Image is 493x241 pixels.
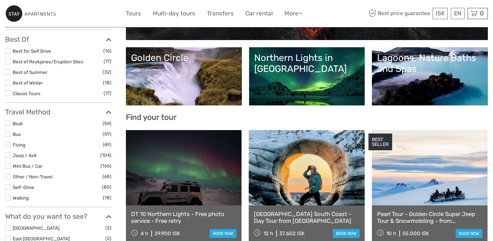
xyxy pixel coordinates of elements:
a: Northern Lights in [GEOGRAPHIC_DATA] [254,52,360,100]
h3: What do you want to see? [5,212,111,220]
span: (104) [100,151,111,159]
span: 0 [479,10,485,17]
span: (59) [103,130,111,138]
a: Boat [13,121,23,126]
h3: Travel Method [5,108,111,116]
a: Golden Circle [131,52,237,100]
button: Open LiveChat chat widget [79,11,87,19]
span: 10 h [386,230,396,237]
div: BEST SELLER [368,134,392,151]
a: Classic Tours [13,91,40,96]
a: [GEOGRAPHIC_DATA] South Coast - Day Tour from [GEOGRAPHIC_DATA] [254,211,359,225]
h3: Best Of [5,35,111,43]
a: Transfers [207,9,234,18]
div: 55.000 ISK [402,230,429,237]
a: Lagoons, Nature Baths and Spas [377,52,483,100]
a: Self-Drive [13,185,34,190]
span: (54) [103,119,111,127]
a: book now [456,229,482,238]
div: Northern Lights in [GEOGRAPHIC_DATA] [254,52,360,75]
span: (68) [103,173,111,180]
div: Golden Circle [131,52,237,63]
a: Pearl Tour - Golden Circle Super Jeep Tour & Snowmobiling - from [GEOGRAPHIC_DATA] [377,211,482,225]
a: [GEOGRAPHIC_DATA] [13,225,59,231]
a: book now [333,229,360,238]
span: (166) [101,162,111,170]
p: We're away right now. Please check back later! [10,12,78,17]
span: (17) [104,89,111,97]
span: (18) [103,194,111,202]
a: Other / Non-Travel [13,174,52,179]
div: Lagoons, Nature Baths and Spas [377,52,483,75]
a: book now [210,229,236,238]
span: 4 h [141,230,148,237]
span: (49) [103,141,111,149]
a: Bus [13,131,21,137]
span: (18) [103,79,111,87]
span: 12 h [263,230,273,237]
span: ISK [436,10,445,17]
a: Best of Summer [13,69,47,75]
a: Flying [13,142,25,148]
div: 37.602 ISK [279,230,305,237]
span: (17) [104,58,111,65]
span: (2) [105,224,111,232]
a: Best of Winter [13,80,43,86]
span: (32) [103,68,111,76]
a: DT 10 Northern Lights - Free photo service - Free retry [131,211,236,225]
span: Best price guarantee [367,8,431,19]
div: 29.900 ISK [154,230,180,237]
a: Walking [13,195,29,201]
a: Best of Reykjanes/Eruption Sites [13,59,83,64]
a: Mini Bus / Car [13,163,42,169]
span: (16) [103,47,111,55]
a: Jeep / 4x4 [13,153,36,158]
a: Best for Self Drive [13,48,51,54]
a: Multi-day tours [153,9,195,18]
b: Find your tour [126,113,177,122]
a: Car rental [245,9,273,18]
span: (80) [102,183,111,191]
img: 801-99f4e115-ac62-49e2-8b0f-3d46981aaa15_logo_small.jpg [5,5,56,22]
a: More [284,9,302,18]
div: EN [451,8,465,19]
a: Tours [126,9,141,18]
